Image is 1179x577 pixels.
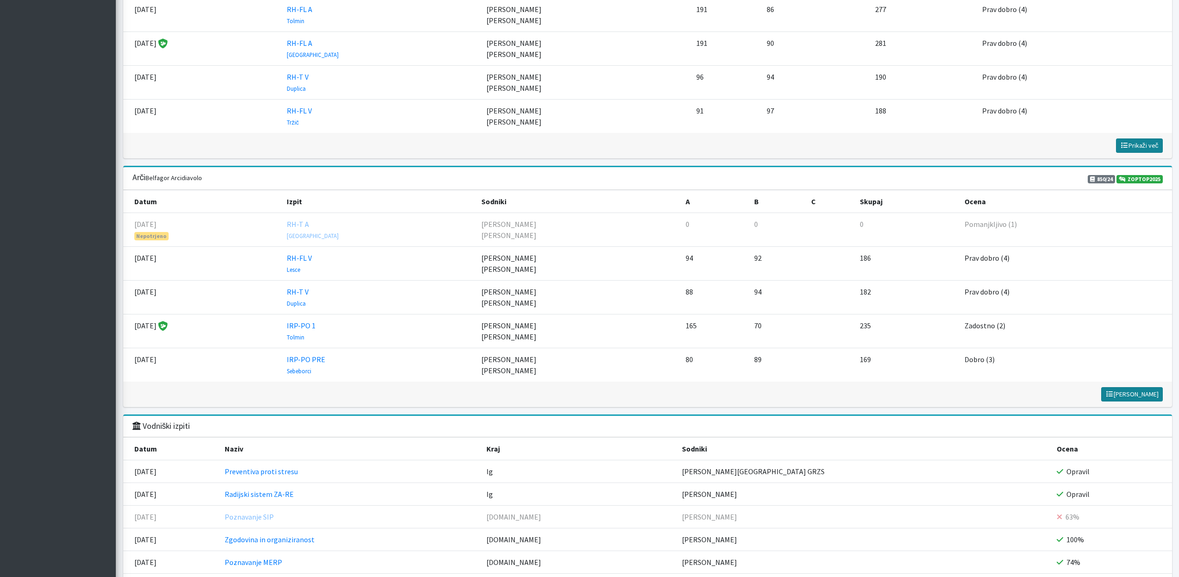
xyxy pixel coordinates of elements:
[749,247,806,281] td: 92
[287,17,304,25] small: Tolmin
[481,66,691,100] td: [PERSON_NAME] [PERSON_NAME]
[476,348,680,382] td: [PERSON_NAME] [PERSON_NAME]
[959,314,1172,348] td: Zadostno (2)
[481,528,676,551] td: [DOMAIN_NAME]
[680,213,749,247] td: 0
[676,528,1051,551] td: [PERSON_NAME]
[691,32,761,66] td: 191
[870,32,977,66] td: 281
[287,119,299,126] small: Tržič
[761,32,820,66] td: 90
[134,232,169,240] span: Nepotrjeno
[481,506,676,528] td: [DOMAIN_NAME]
[287,220,339,240] a: RH-T A [GEOGRAPHIC_DATA]
[287,355,325,375] a: IRP-PO PRE Sebeborci
[287,51,339,58] small: [GEOGRAPHIC_DATA]
[123,551,219,574] td: [DATE]
[676,460,1051,483] td: [PERSON_NAME][GEOGRAPHIC_DATA] GRZS
[476,281,680,314] td: [PERSON_NAME] [PERSON_NAME]
[225,467,298,476] a: Preventiva proti stresu
[123,348,281,382] td: [DATE]
[481,551,676,574] td: [DOMAIN_NAME]
[157,39,168,48] span: Značko je podelil sodnik Mateja Nolimal.
[959,213,1172,247] td: Pomanjkljivo (1)
[123,213,281,247] td: [DATE]
[959,348,1172,382] td: Dobro (3)
[854,213,958,247] td: 0
[123,190,281,213] th: Datum
[225,535,315,544] a: Zgodovina in organiziranost
[481,100,691,133] td: [PERSON_NAME] [PERSON_NAME]
[676,483,1051,506] td: [PERSON_NAME]
[123,32,282,66] td: [DATE]
[123,460,219,483] td: [DATE]
[1120,141,1159,150] span: Prikaži več
[1101,387,1163,401] button: [PERSON_NAME]
[1116,138,1163,153] button: Prikaži več
[977,32,1172,66] td: Prav dobro (4)
[287,333,304,341] small: Tolmin
[1066,558,1080,567] span: 74%
[287,85,306,92] small: Duplica
[287,266,300,273] small: Lesce
[749,348,806,382] td: 89
[481,483,676,506] td: Ig
[287,38,339,59] a: RH-FL A [GEOGRAPHIC_DATA]
[691,100,761,133] td: 91
[1088,175,1115,183] span: 850/24
[157,322,168,330] span: Značko je podelil sodnik Matej Velikonja.
[959,281,1172,314] td: Prav dobro (4)
[123,100,282,133] td: [DATE]
[676,551,1051,574] td: [PERSON_NAME]
[676,506,1051,528] td: [PERSON_NAME]
[854,190,958,213] th: Skupaj
[287,253,312,274] a: RH-FL V Lesce
[761,100,820,133] td: 97
[806,190,854,213] th: C
[287,5,312,25] a: RH-FL A Tolmin
[476,314,680,348] td: [PERSON_NAME] [PERSON_NAME]
[959,247,1172,281] td: Prav dobro (4)
[854,247,958,281] td: 186
[959,190,1172,213] th: Ocena
[225,489,294,499] a: Radijski sistem ZA-RE
[680,247,749,281] td: 94
[132,173,202,182] h3: Arči
[281,190,476,213] th: Izpit
[476,247,680,281] td: [PERSON_NAME] [PERSON_NAME]
[680,190,749,213] th: A
[749,314,806,348] td: 70
[287,300,306,307] small: Duplica
[854,281,958,314] td: 182
[123,281,281,314] td: [DATE]
[123,528,219,551] td: [DATE]
[1066,512,1079,521] span: 63%
[287,321,315,341] a: IRP-PO 1 Tolmin
[1116,175,1163,183] a: ZOPTOP2025
[854,314,958,348] td: 235
[123,483,219,506] td: [DATE]
[481,460,676,483] td: Ig
[680,348,749,382] td: 80
[123,247,281,281] td: [DATE]
[225,558,282,567] a: Poznavanje MERP
[691,66,761,100] td: 96
[219,438,481,460] th: Naziv
[749,281,806,314] td: 94
[132,421,190,431] h3: Vodniški izpiti
[481,32,691,66] td: [PERSON_NAME] [PERSON_NAME]
[476,190,680,213] th: Sodniki
[749,213,806,247] td: 0
[854,348,958,382] td: 169
[680,314,749,348] td: 165
[870,100,977,133] td: 188
[481,438,676,460] th: Kraj
[287,367,311,375] small: Sebeborci
[749,190,806,213] th: B
[1066,535,1084,544] span: 100%
[225,512,274,521] a: Poznavanje SIP
[1066,489,1090,499] span: Opravil
[680,281,749,314] td: 88
[977,100,1172,133] td: Prav dobro (4)
[476,213,680,247] td: [PERSON_NAME] [PERSON_NAME]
